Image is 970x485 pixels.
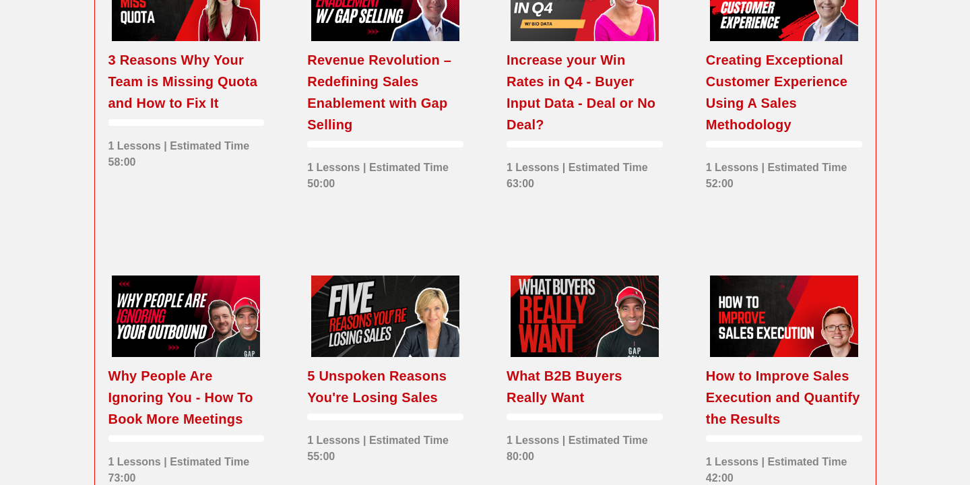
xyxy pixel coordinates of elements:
[507,49,663,135] div: Increase your Win Rates in Q4 - Buyer Input Data - Deal or No Deal?
[108,49,265,114] div: 3 Reasons Why Your Team is Missing Quota and How to Fix It
[507,153,663,192] div: 1 Lessons | Estimated Time 63:00
[507,365,663,408] div: What B2B Buyers Really Want
[706,49,862,135] div: Creating Exceptional Customer Experience Using A Sales Methodology
[108,365,265,430] div: Why People Are Ignoring You - How To Book More Meetings
[706,153,862,192] div: 1 Lessons | Estimated Time 52:00
[307,426,463,465] div: 1 Lessons | Estimated Time 55:00
[108,131,265,170] div: 1 Lessons | Estimated Time 58:00
[307,153,463,192] div: 1 Lessons | Estimated Time 50:00
[507,426,663,465] div: 1 Lessons | Estimated Time 80:00
[307,49,463,135] div: Revenue Revolution – Redefining Sales Enablement with Gap Selling
[307,365,463,408] div: 5 Unspoken Reasons You're Losing Sales
[706,365,862,430] div: How to Improve Sales Execution and Quantify the Results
